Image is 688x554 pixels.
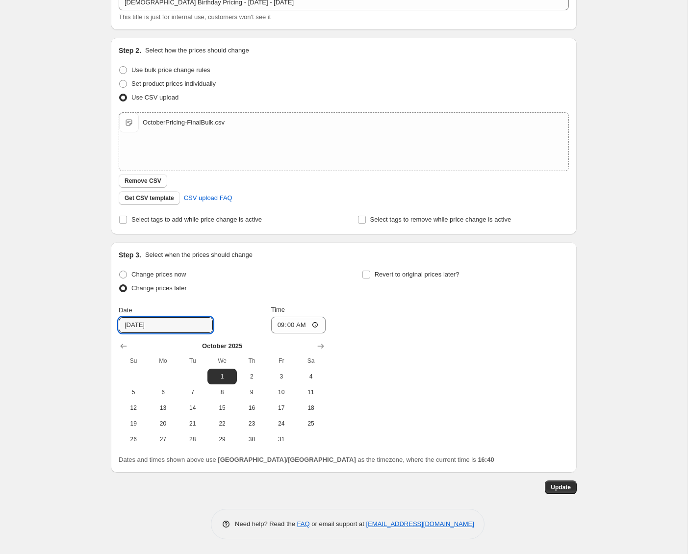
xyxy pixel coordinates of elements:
span: Revert to original prices later? [375,271,459,278]
button: Thursday October 23 2025 [237,416,266,431]
button: Wednesday October 8 2025 [207,384,237,400]
button: Show previous month, September 2025 [117,339,130,353]
p: Select when the prices should change [145,250,253,260]
span: Date [119,306,132,314]
button: Friday October 31 2025 [267,431,296,447]
span: 28 [182,435,204,443]
h2: Step 3. [119,250,141,260]
span: 23 [241,420,262,428]
span: 21 [182,420,204,428]
button: Sunday October 5 2025 [119,384,148,400]
span: CSV upload FAQ [184,193,232,203]
button: Get CSV template [119,191,180,205]
button: Friday October 10 2025 [267,384,296,400]
span: 9 [241,388,262,396]
button: Saturday October 4 2025 [296,369,326,384]
button: Wednesday October 29 2025 [207,431,237,447]
span: Fr [271,357,292,365]
h2: Step 2. [119,46,141,55]
span: 31 [271,435,292,443]
span: 13 [152,404,174,412]
span: 19 [123,420,144,428]
span: Dates and times shown above use as the timezone, where the current time is [119,456,494,463]
button: Tuesday October 14 2025 [178,400,207,416]
button: Monday October 6 2025 [148,384,178,400]
a: [EMAIL_ADDRESS][DOMAIN_NAME] [366,520,474,528]
button: Tuesday October 28 2025 [178,431,207,447]
button: Tuesday October 7 2025 [178,384,207,400]
span: 5 [123,388,144,396]
span: Tu [182,357,204,365]
span: 8 [211,388,233,396]
button: Friday October 17 2025 [267,400,296,416]
th: Tuesday [178,353,207,369]
span: Use bulk price change rules [131,66,210,74]
button: Wednesday October 22 2025 [207,416,237,431]
button: Friday October 3 2025 [267,369,296,384]
button: Sunday October 26 2025 [119,431,148,447]
button: Thursday October 9 2025 [237,384,266,400]
button: Update [545,480,577,494]
span: 2 [241,373,262,380]
button: Thursday October 2 2025 [237,369,266,384]
th: Wednesday [207,353,237,369]
b: [GEOGRAPHIC_DATA]/[GEOGRAPHIC_DATA] [218,456,356,463]
span: Set product prices individually [131,80,216,87]
span: 11 [300,388,322,396]
p: Select how the prices should change [145,46,249,55]
span: Th [241,357,262,365]
button: Remove CSV [119,174,167,188]
span: Get CSV template [125,194,174,202]
th: Thursday [237,353,266,369]
b: 16:40 [478,456,494,463]
span: 24 [271,420,292,428]
a: CSV upload FAQ [178,190,238,206]
button: Monday October 13 2025 [148,400,178,416]
button: Sunday October 19 2025 [119,416,148,431]
span: Mo [152,357,174,365]
span: 30 [241,435,262,443]
span: or email support at [310,520,366,528]
span: 22 [211,420,233,428]
button: Wednesday October 15 2025 [207,400,237,416]
span: 15 [211,404,233,412]
span: 25 [300,420,322,428]
span: 10 [271,388,292,396]
button: Saturday October 25 2025 [296,416,326,431]
span: Change prices now [131,271,186,278]
th: Monday [148,353,178,369]
input: 9/23/2025 [119,317,213,333]
span: 29 [211,435,233,443]
input: 12:00 [271,317,326,333]
button: Monday October 27 2025 [148,431,178,447]
span: We [211,357,233,365]
button: Friday October 24 2025 [267,416,296,431]
span: 1 [211,373,233,380]
button: Saturday October 11 2025 [296,384,326,400]
span: 3 [271,373,292,380]
th: Saturday [296,353,326,369]
th: Sunday [119,353,148,369]
span: Select tags to add while price change is active [131,216,262,223]
button: Wednesday October 1 2025 [207,369,237,384]
a: FAQ [297,520,310,528]
span: 27 [152,435,174,443]
span: 14 [182,404,204,412]
span: Need help? Read the [235,520,297,528]
span: This title is just for internal use, customers won't see it [119,13,271,21]
span: Select tags to remove while price change is active [370,216,511,223]
button: Tuesday October 21 2025 [178,416,207,431]
th: Friday [267,353,296,369]
button: Thursday October 30 2025 [237,431,266,447]
span: Su [123,357,144,365]
span: 26 [123,435,144,443]
button: Sunday October 12 2025 [119,400,148,416]
span: Time [271,306,285,313]
span: Change prices later [131,284,187,292]
span: 12 [123,404,144,412]
button: Thursday October 16 2025 [237,400,266,416]
span: Sa [300,357,322,365]
button: Saturday October 18 2025 [296,400,326,416]
button: Monday October 20 2025 [148,416,178,431]
span: 4 [300,373,322,380]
